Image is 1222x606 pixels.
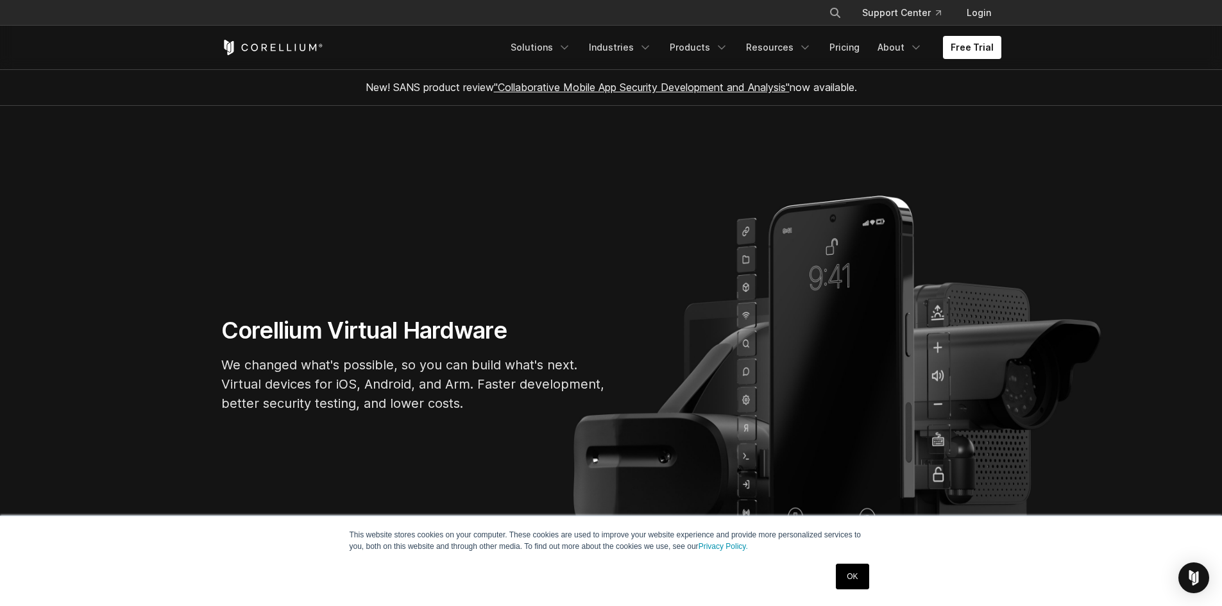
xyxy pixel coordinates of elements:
[852,1,951,24] a: Support Center
[350,529,873,552] p: This website stores cookies on your computer. These cookies are used to improve your website expe...
[870,36,930,59] a: About
[494,81,790,94] a: "Collaborative Mobile App Security Development and Analysis"
[956,1,1001,24] a: Login
[503,36,579,59] a: Solutions
[366,81,857,94] span: New! SANS product review now available.
[836,564,869,589] a: OK
[221,355,606,413] p: We changed what's possible, so you can build what's next. Virtual devices for iOS, Android, and A...
[662,36,736,59] a: Products
[824,1,847,24] button: Search
[943,36,1001,59] a: Free Trial
[1178,562,1209,593] div: Open Intercom Messenger
[822,36,867,59] a: Pricing
[581,36,659,59] a: Industries
[221,316,606,345] h1: Corellium Virtual Hardware
[699,542,748,551] a: Privacy Policy.
[738,36,819,59] a: Resources
[813,1,1001,24] div: Navigation Menu
[221,40,323,55] a: Corellium Home
[503,36,1001,59] div: Navigation Menu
